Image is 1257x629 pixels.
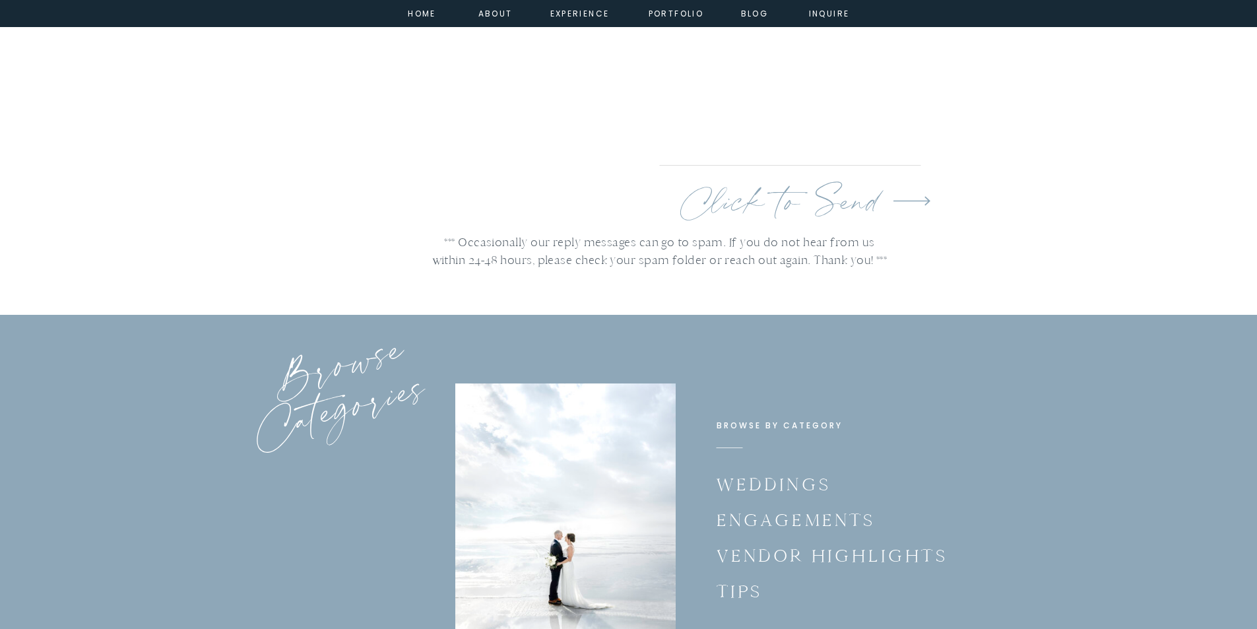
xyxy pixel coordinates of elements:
[681,177,901,216] a: Click to Send
[238,325,414,427] p: Browse Categories
[648,7,705,18] a: portfolio
[389,5,634,22] a: [PERSON_NAME][EMAIL_ADDRESS][DOMAIN_NAME]
[717,578,823,603] a: tips
[717,542,967,568] a: vendor highlights
[806,7,853,18] a: inquire
[478,7,508,18] a: about
[731,7,779,18] a: Blog
[717,418,854,432] h2: browse by category
[717,506,882,532] a: Engagements
[717,471,836,496] a: Weddings
[428,234,892,265] h3: *** Occasionally our reply messages can go to spam. If you do not hear from us within 24-48 hours...
[404,7,440,18] a: home
[550,7,604,18] a: experience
